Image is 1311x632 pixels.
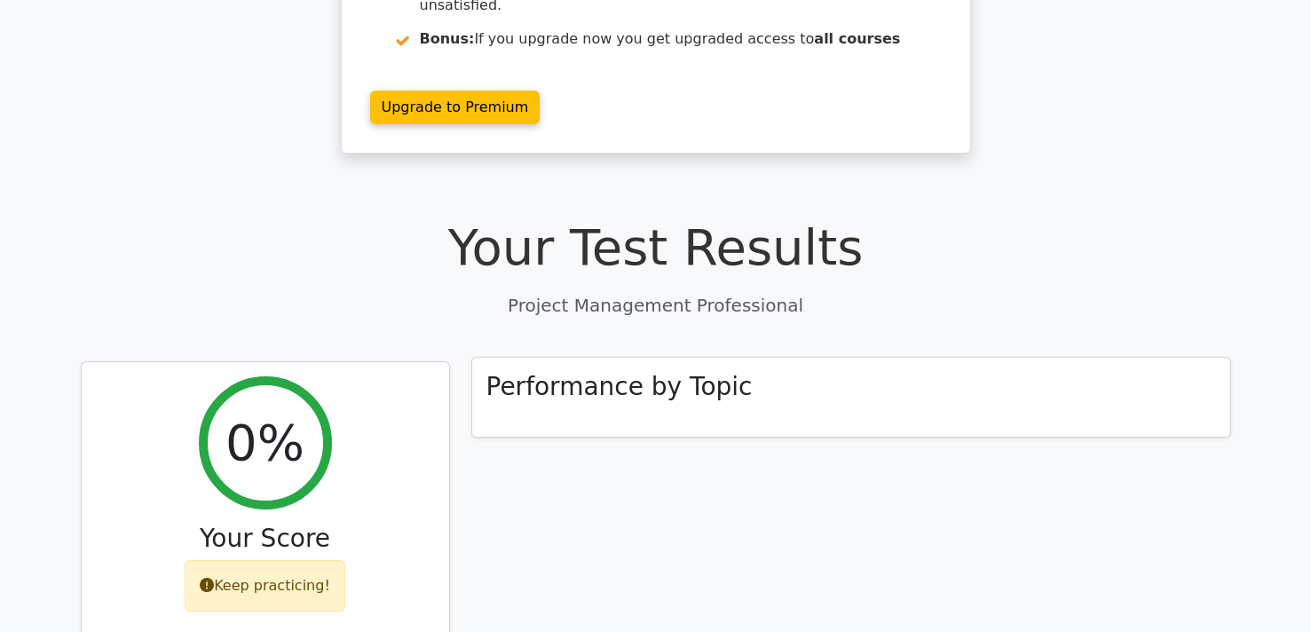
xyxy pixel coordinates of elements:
h3: Your Score [96,524,435,554]
h1: Your Test Results [81,217,1231,277]
div: Keep practicing! [185,560,345,612]
h3: Performance by Topic [486,372,753,402]
a: Upgrade to Premium [370,91,541,124]
h2: 0% [225,413,304,472]
p: Project Management Professional [81,292,1231,319]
